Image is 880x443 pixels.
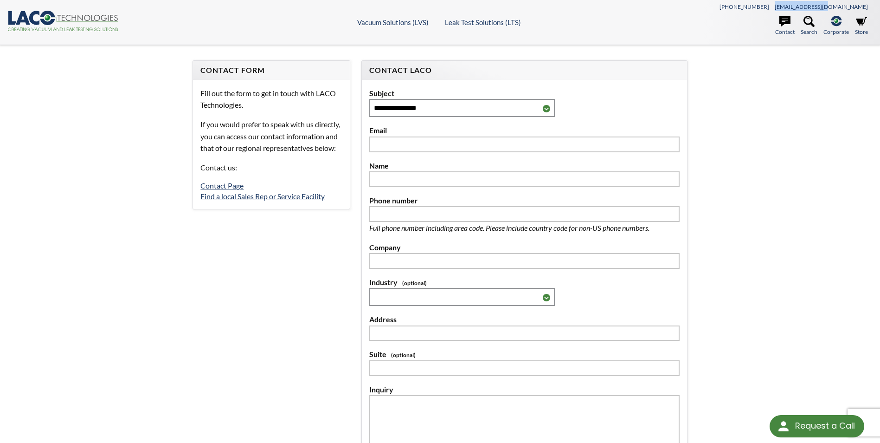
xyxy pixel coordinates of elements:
[200,118,342,154] p: If you would prefer to speak with us directly, you can access our contact information and that of...
[200,65,342,75] h4: Contact Form
[369,87,680,99] label: Subject
[369,241,680,254] label: Company
[770,415,864,437] div: Request a Call
[369,222,680,234] p: Full phone number including area code. Please include country code for non-US phone numbers.
[200,162,342,174] p: Contact us:
[369,124,680,137] label: Email
[445,18,521,26] a: Leak Test Solutions (LTS)
[200,87,342,111] p: Fill out the form to get in touch with LACO Technologies.
[200,192,325,201] a: Find a local Sales Rep or Service Facility
[775,16,795,36] a: Contact
[200,181,244,190] a: Contact Page
[357,18,429,26] a: Vacuum Solutions (LVS)
[369,276,680,288] label: Industry
[369,348,680,360] label: Suite
[855,16,868,36] a: Store
[369,160,680,172] label: Name
[369,384,680,396] label: Inquiry
[369,313,680,326] label: Address
[823,27,849,36] span: Corporate
[801,16,817,36] a: Search
[775,3,868,10] a: [EMAIL_ADDRESS][DOMAIN_NAME]
[369,65,680,75] h4: Contact LACO
[795,415,855,436] div: Request a Call
[776,419,791,434] img: round button
[369,195,680,207] label: Phone number
[719,3,769,10] a: [PHONE_NUMBER]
